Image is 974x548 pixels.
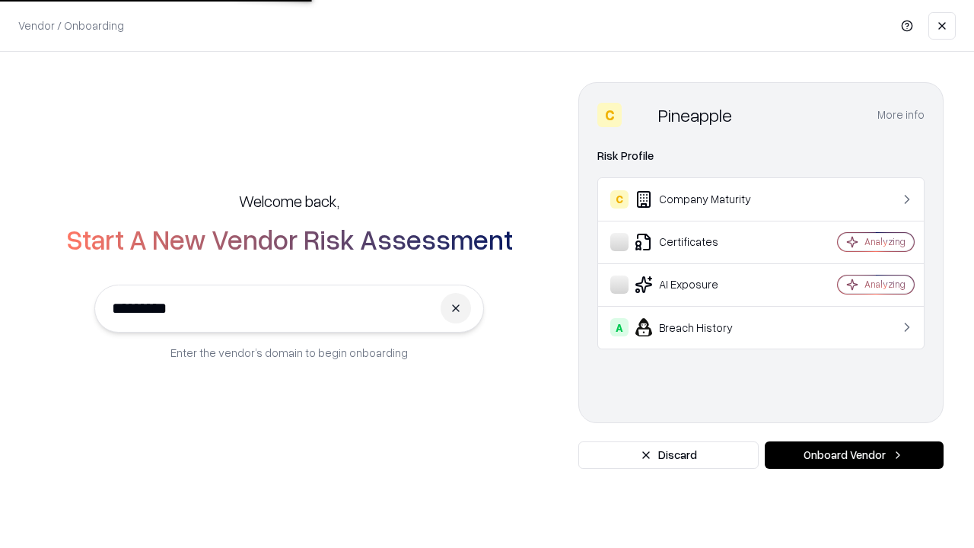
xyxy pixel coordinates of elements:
[610,233,792,251] div: Certificates
[18,18,124,33] p: Vendor / Onboarding
[864,235,906,248] div: Analyzing
[610,190,629,209] div: C
[610,318,792,336] div: Breach History
[597,103,622,127] div: C
[877,101,925,129] button: More info
[658,103,732,127] div: Pineapple
[765,441,944,469] button: Onboard Vendor
[610,318,629,336] div: A
[597,147,925,165] div: Risk Profile
[170,345,408,361] p: Enter the vendor’s domain to begin onboarding
[66,224,513,254] h2: Start A New Vendor Risk Assessment
[628,103,652,127] img: Pineapple
[610,190,792,209] div: Company Maturity
[239,190,339,212] h5: Welcome back,
[864,278,906,291] div: Analyzing
[578,441,759,469] button: Discard
[610,276,792,294] div: AI Exposure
